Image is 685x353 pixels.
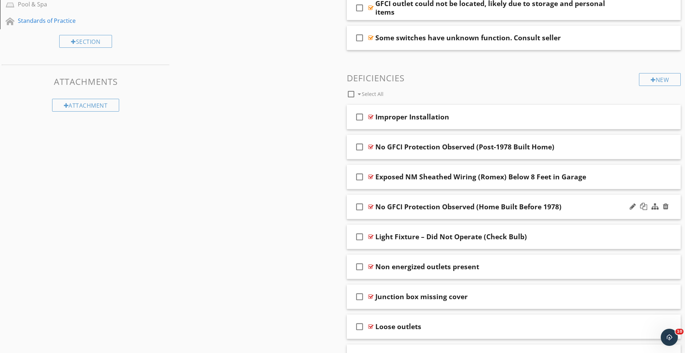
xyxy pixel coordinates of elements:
div: Some switches have unknown function. Consult seller [375,34,561,42]
iframe: Intercom live chat [661,329,678,346]
div: Loose outlets [375,322,421,331]
div: Improper Installation [375,113,449,121]
div: No GFCI Protection Observed (Post-1978 Built Home) [375,143,554,151]
div: Standards of Practice [18,16,137,25]
div: Non energized outlets present [375,262,479,271]
span: Select All [362,91,384,97]
i: check_box_outline_blank [354,198,365,215]
div: Light Fixture – Did Not Operate (Check Bulb) [375,232,527,241]
i: check_box_outline_blank [354,228,365,245]
i: check_box_outline_blank [354,108,365,126]
i: check_box_outline_blank [354,258,365,275]
div: Exposed NM Sheathed Wiring (Romex) Below 8 Feet in Garage [375,173,586,181]
div: New [639,73,681,86]
div: Attachment [52,99,120,112]
span: 10 [675,329,684,334]
i: check_box_outline_blank [354,138,365,155]
div: Junction box missing cover [375,292,468,301]
i: check_box_outline_blank [354,318,365,335]
h3: Deficiencies [347,73,681,83]
i: check_box_outline_blank [354,168,365,185]
i: check_box_outline_blank [354,29,365,46]
div: No GFCI Protection Observed (Home Built Before 1978) [375,203,562,211]
div: Section [59,35,112,48]
i: check_box_outline_blank [354,288,365,305]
